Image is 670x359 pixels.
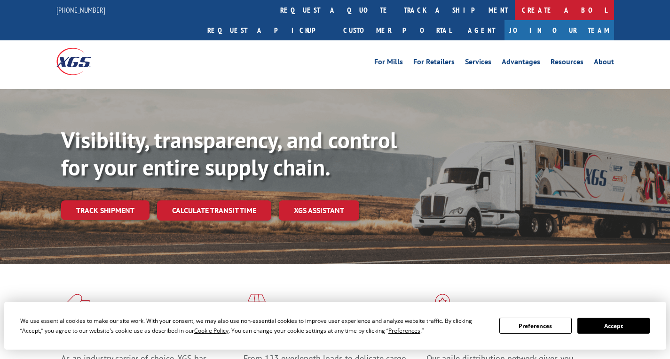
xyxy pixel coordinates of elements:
[499,318,572,334] button: Preferences
[458,20,504,40] a: Agent
[157,200,271,221] a: Calculate transit time
[200,20,336,40] a: Request a pickup
[577,318,650,334] button: Accept
[551,58,583,69] a: Resources
[502,58,540,69] a: Advantages
[413,58,455,69] a: For Retailers
[56,5,105,15] a: [PHONE_NUMBER]
[4,302,666,350] div: Cookie Consent Prompt
[61,200,150,220] a: Track shipment
[61,125,397,182] b: Visibility, transparency, and control for your entire supply chain.
[61,294,90,318] img: xgs-icon-total-supply-chain-intelligence-red
[504,20,614,40] a: Join Our Team
[244,294,266,318] img: xgs-icon-focused-on-flooring-red
[279,200,359,221] a: XGS ASSISTANT
[465,58,491,69] a: Services
[388,327,420,335] span: Preferences
[194,327,229,335] span: Cookie Policy
[374,58,403,69] a: For Mills
[426,294,459,318] img: xgs-icon-flagship-distribution-model-red
[20,316,488,336] div: We use essential cookies to make our site work. With your consent, we may also use non-essential ...
[594,58,614,69] a: About
[336,20,458,40] a: Customer Portal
